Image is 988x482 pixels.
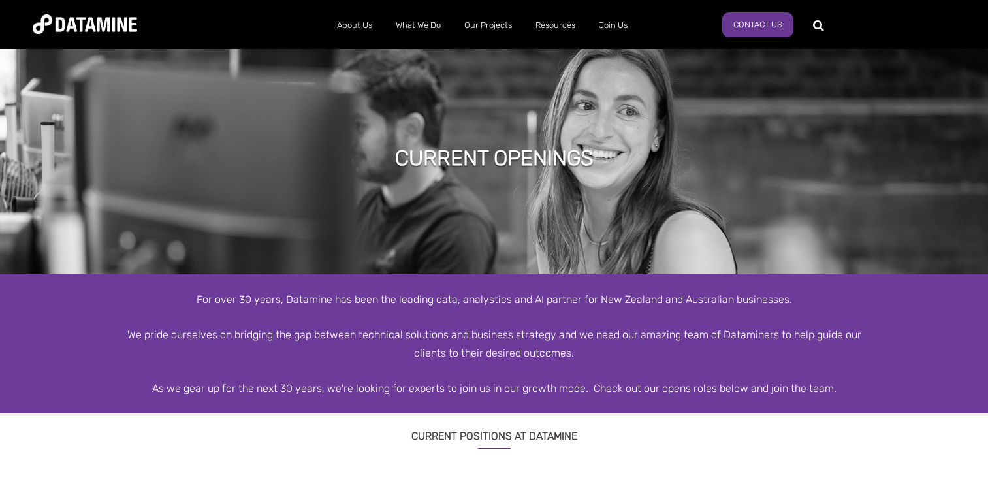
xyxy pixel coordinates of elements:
[384,8,453,42] a: What We Do
[587,8,639,42] a: Join Us
[122,379,867,397] div: As we gear up for the next 30 years, we're looking for experts to join us in our growth mode. Che...
[453,8,524,42] a: Our Projects
[395,144,594,172] h1: Current Openings
[325,8,384,42] a: About Us
[122,291,867,308] div: For over 30 years, Datamine has been the leading data, analystics and AI partner for New Zealand ...
[524,8,587,42] a: Resources
[122,413,867,449] h3: CURRENT POSITIONS AT DATAMINE
[122,326,867,361] div: We pride ourselves on bridging the gap between technical solutions and business strategy and we n...
[33,14,137,34] img: Datamine
[722,12,793,37] a: Contact Us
